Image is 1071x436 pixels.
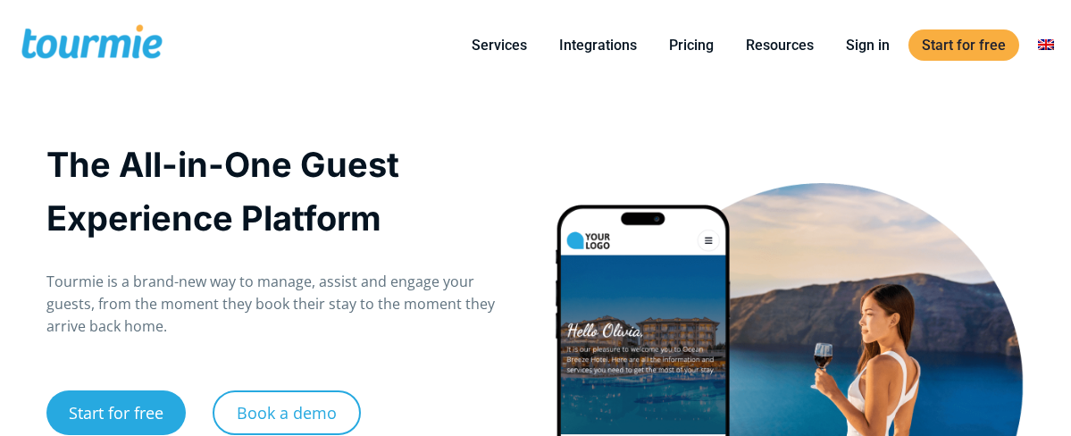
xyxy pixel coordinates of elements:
a: Resources [732,34,827,56]
a: Start for free [46,390,186,435]
a: Book a demo [213,390,361,435]
p: Tourmie is a brand-new way to manage, assist and engage your guests, from the moment they book th... [46,271,517,338]
a: Sign in [833,34,903,56]
a: Integrations [546,34,650,56]
a: Services [458,34,540,56]
h1: The All-in-One Guest Experience Platform [46,138,517,245]
a: Pricing [656,34,727,56]
a: Start for free [908,29,1019,61]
